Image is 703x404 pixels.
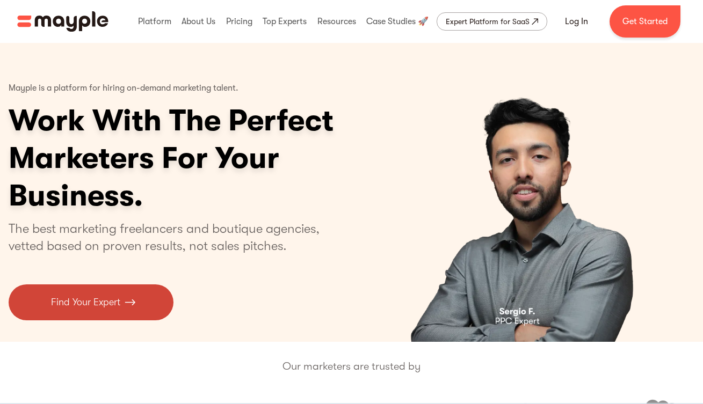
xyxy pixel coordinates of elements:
[9,220,332,254] p: The best marketing freelancers and boutique agencies, vetted based on proven results, not sales p...
[179,4,218,39] div: About Us
[446,15,530,28] div: Expert Platform for SaaS
[9,102,417,215] h1: Work With The Perfect Marketers For Your Business.
[359,43,694,342] div: 1 of 4
[315,4,359,39] div: Resources
[437,12,547,31] a: Expert Platform for SaaS
[610,5,680,38] a: Get Started
[260,4,309,39] div: Top Experts
[51,295,120,310] p: Find Your Expert
[359,43,694,342] div: carousel
[9,75,238,102] p: Mayple is a platform for hiring on-demand marketing talent.
[649,352,703,404] iframe: Chat Widget
[223,4,255,39] div: Pricing
[552,9,601,34] a: Log In
[17,11,108,32] a: home
[135,4,174,39] div: Platform
[17,11,108,32] img: Mayple logo
[9,284,173,320] a: Find Your Expert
